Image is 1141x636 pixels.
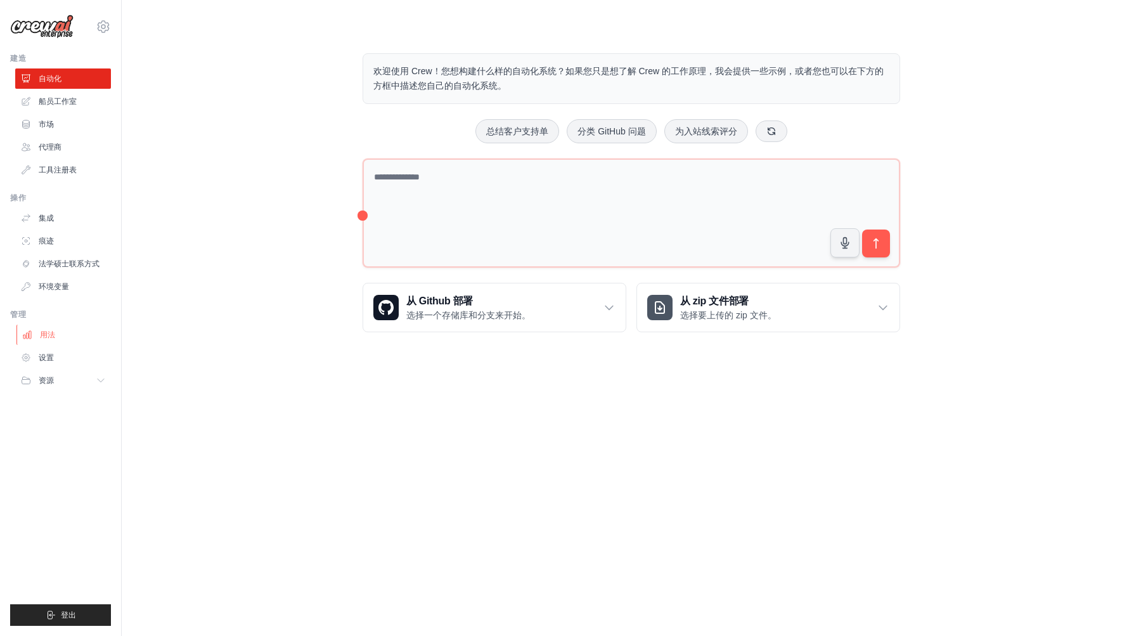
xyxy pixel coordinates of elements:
font: 选择要上传的 zip 文件。 [680,310,777,320]
div: 聊天小组件 [1078,575,1141,636]
font: 操作 [10,193,26,202]
iframe: Chat Widget [1078,575,1141,636]
font: 用法 [40,330,55,339]
a: 市场 [15,114,111,134]
a: 自动化 [15,68,111,89]
font: 痕迹 [39,237,54,245]
img: 标识 [10,15,74,39]
font: 集成 [39,214,54,223]
font: 自动化 [39,74,61,83]
font: 代理商 [39,143,61,152]
button: 分类 GitHub 问题 [567,119,656,143]
font: 登出 [61,611,76,620]
font: 法学硕士联系方式 [39,259,100,268]
font: 建造 [10,54,26,63]
a: 工具注册表 [15,160,111,180]
a: 代理商 [15,137,111,157]
font: 从 Github 部署 [406,295,473,306]
button: 为入站线索评分 [664,119,748,143]
a: 用法 [16,325,112,345]
font: 船员工作室 [39,97,77,106]
a: 环境变量 [15,276,111,297]
font: 总结客户支持单 [486,126,548,136]
font: 环境变量 [39,282,69,291]
font: 资源 [39,376,54,385]
button: 登出 [10,604,111,626]
a: 痕迹 [15,231,111,251]
font: 管理 [10,310,26,319]
font: 欢迎使用 Crew！您想构建什么样的自动化系统？如果您只是想了解 Crew 的工作原理，我会提供一些示例，或者您也可以在下方的方框中描述您自己的自动化系统。 [373,66,884,91]
a: 船员工作室 [15,91,111,112]
font: 从 zip 文件部署 [680,295,749,306]
font: 市场 [39,120,54,129]
font: 分类 GitHub 问题 [577,126,645,136]
font: 设置 [39,353,54,362]
font: 为入站线索评分 [675,126,737,136]
a: 法学硕士联系方式 [15,254,111,274]
font: 选择一个存储库和分支来开始。 [406,310,531,320]
a: 集成 [15,208,111,228]
button: 总结客户支持单 [475,119,559,143]
a: 设置 [15,347,111,368]
button: 资源 [15,370,111,391]
font: 工具注册表 [39,165,77,174]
